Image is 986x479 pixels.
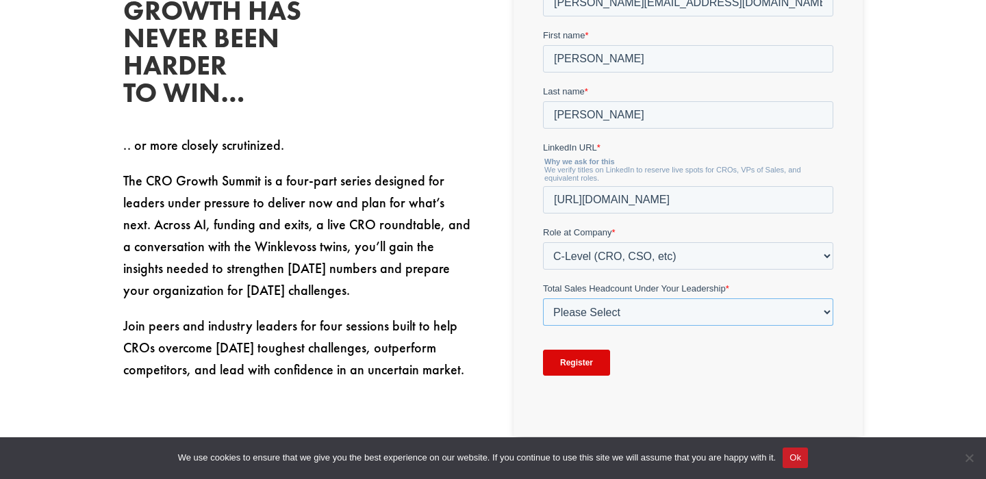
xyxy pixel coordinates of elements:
span: We use cookies to ensure that we give you the best experience on our website. If you continue to ... [178,451,776,465]
span: The CRO Growth Summit is a four-part series designed for leaders under pressure to deliver now an... [123,172,470,299]
button: Ok [783,448,808,468]
span: No [962,451,976,465]
span: Join peers and industry leaders for four sessions built to help CROs overcome [DATE] toughest cha... [123,317,464,378]
span: .. or more closely scrutinized. [123,136,284,154]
